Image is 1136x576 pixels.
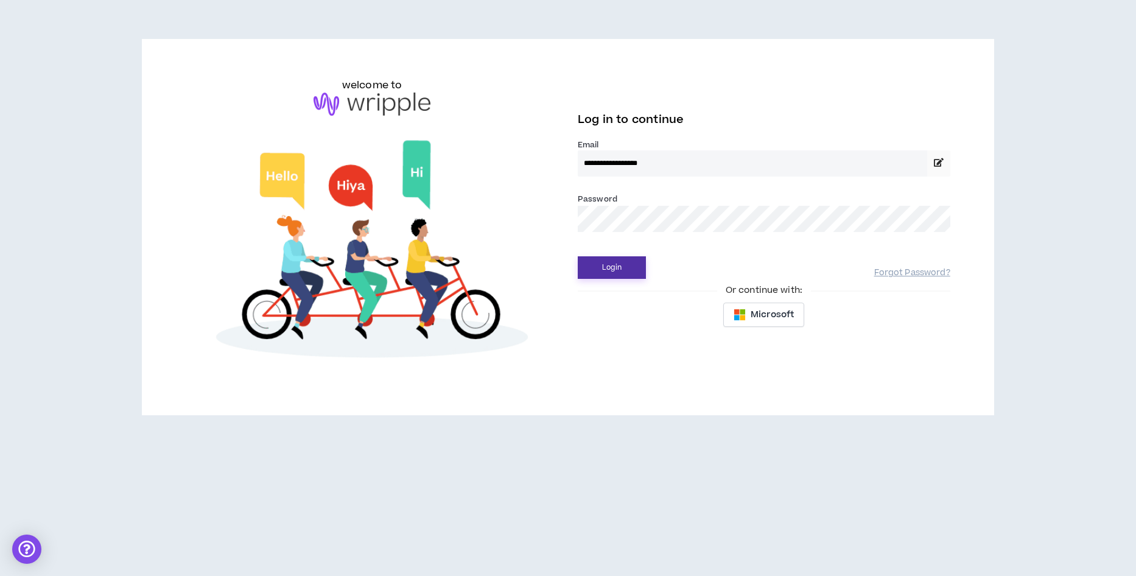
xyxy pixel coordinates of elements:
span: Microsoft [751,308,794,321]
label: Email [578,139,950,150]
button: Microsoft [723,303,804,327]
img: Welcome to Wripple [186,128,558,376]
a: Forgot Password? [874,267,950,279]
div: Open Intercom Messenger [12,535,41,564]
label: Password [578,194,617,205]
button: Login [578,256,646,279]
h6: welcome to [342,78,402,93]
img: logo-brand.png [314,93,430,116]
span: Log in to continue [578,112,684,127]
span: Or continue with: [717,284,811,297]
